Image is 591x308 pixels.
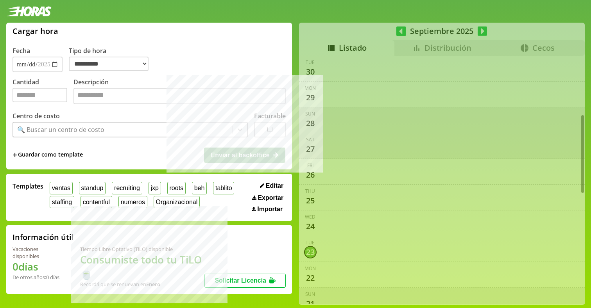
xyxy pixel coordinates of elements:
button: ventas [50,182,73,194]
label: Tipo de hora [69,46,155,72]
button: jxp [149,182,161,194]
div: De otros años: 0 días [13,274,61,281]
label: Fecha [13,46,30,55]
button: numeros [118,196,147,208]
button: Solicitar Licencia [204,274,286,288]
button: contentful [81,196,112,208]
h1: Cargar hora [13,26,58,36]
button: Editar [258,182,286,190]
span: Editar [266,182,283,189]
button: tablito [213,182,234,194]
h1: 0 días [13,260,61,274]
div: Vacaciones disponibles [13,246,61,260]
label: Centro de costo [13,112,60,120]
button: Exportar [250,194,286,202]
label: Facturable [254,112,286,120]
div: 🔍 Buscar un centro de costo [17,125,104,134]
button: standup [79,182,106,194]
img: logotipo [6,6,52,16]
span: Solicitar Licencia [215,277,266,284]
h2: Información útil [13,232,74,242]
span: Templates [13,182,43,190]
select: Tipo de hora [69,57,149,71]
textarea: Descripción [73,88,286,104]
span: Importar [257,206,283,213]
h1: Consumiste todo tu TiLO 🍵 [80,253,205,281]
button: staffing [50,196,74,208]
button: Organizacional [154,196,200,208]
label: Descripción [73,78,286,106]
button: recruiting [112,182,142,194]
span: Exportar [258,194,283,201]
label: Cantidad [13,78,73,106]
input: Cantidad [13,88,67,102]
div: Tiempo Libre Optativo (TiLO) disponible [80,246,205,253]
b: Enero [146,281,160,288]
span: + [13,151,17,159]
button: beh [192,182,207,194]
button: roots [167,182,186,194]
span: +Guardar como template [13,151,83,159]
div: Recordá que se renuevan en [80,281,205,288]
